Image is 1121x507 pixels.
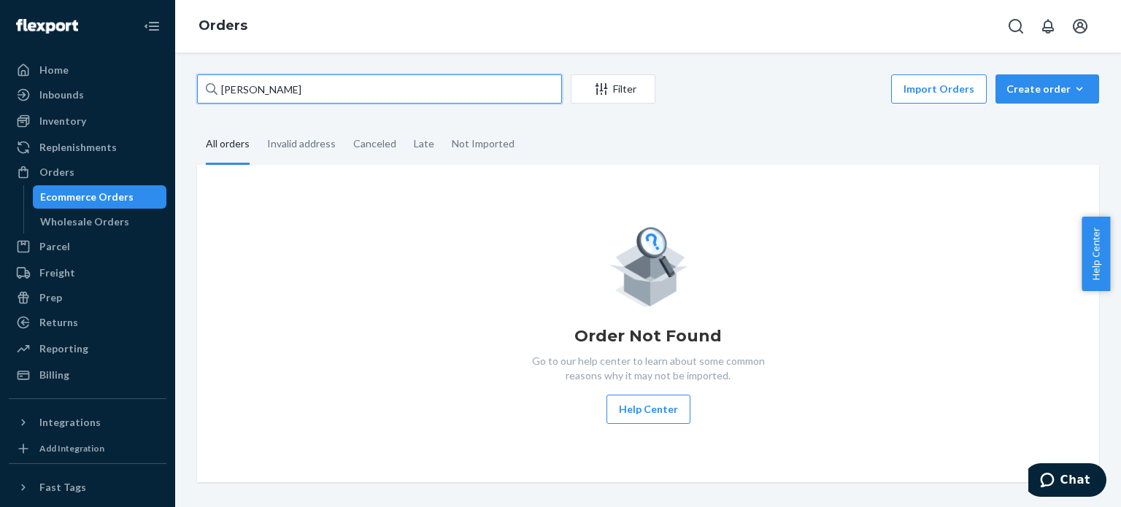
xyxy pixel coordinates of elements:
div: Create order [1006,82,1088,96]
a: Billing [9,363,166,387]
a: Replenishments [9,136,166,159]
div: Parcel [39,239,70,254]
button: Help Center [1082,217,1110,291]
div: Late [414,125,434,163]
div: Freight [39,266,75,280]
div: Orders [39,165,74,179]
a: Orders [9,160,166,184]
div: Home [39,63,69,77]
a: Ecommerce Orders [33,185,167,209]
div: Ecommerce Orders [40,190,134,204]
img: Flexport logo [16,19,78,34]
button: Filter [571,74,655,104]
div: Fast Tags [39,480,86,495]
button: Import Orders [891,74,987,104]
p: Go to our help center to learn about some common reasons why it may not be imported. [520,354,776,383]
button: Help Center [606,395,690,424]
button: Fast Tags [9,476,166,499]
iframe: Opens a widget where you can chat to one of our agents [1028,463,1106,500]
div: Inbounds [39,88,84,102]
div: Reporting [39,341,88,356]
div: Prep [39,290,62,305]
div: Not Imported [452,125,515,163]
div: Canceled [353,125,396,163]
div: Inventory [39,114,86,128]
h1: Order Not Found [574,325,722,348]
button: Open account menu [1066,12,1095,41]
a: Returns [9,311,166,334]
button: Open Search Box [1001,12,1031,41]
div: Add Integration [39,442,104,454]
div: Billing [39,368,69,382]
a: Prep [9,286,166,309]
div: All orders [206,125,250,165]
div: Returns [39,315,78,330]
img: Empty list [609,223,688,307]
a: Inbounds [9,83,166,107]
button: Close Navigation [137,12,166,41]
div: Replenishments [39,140,117,155]
ol: breadcrumbs [187,5,259,47]
a: Inventory [9,109,166,133]
a: Wholesale Orders [33,210,167,233]
a: Home [9,58,166,82]
button: Integrations [9,411,166,434]
a: Freight [9,261,166,285]
button: Create order [995,74,1099,104]
a: Reporting [9,337,166,360]
div: Wholesale Orders [40,214,129,229]
a: Orders [199,18,247,34]
div: Integrations [39,415,101,430]
button: Open notifications [1033,12,1063,41]
a: Add Integration [9,440,166,457]
div: Invalid address [267,125,336,163]
a: Parcel [9,235,166,258]
input: Search orders [197,74,562,104]
div: Filter [571,82,655,96]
